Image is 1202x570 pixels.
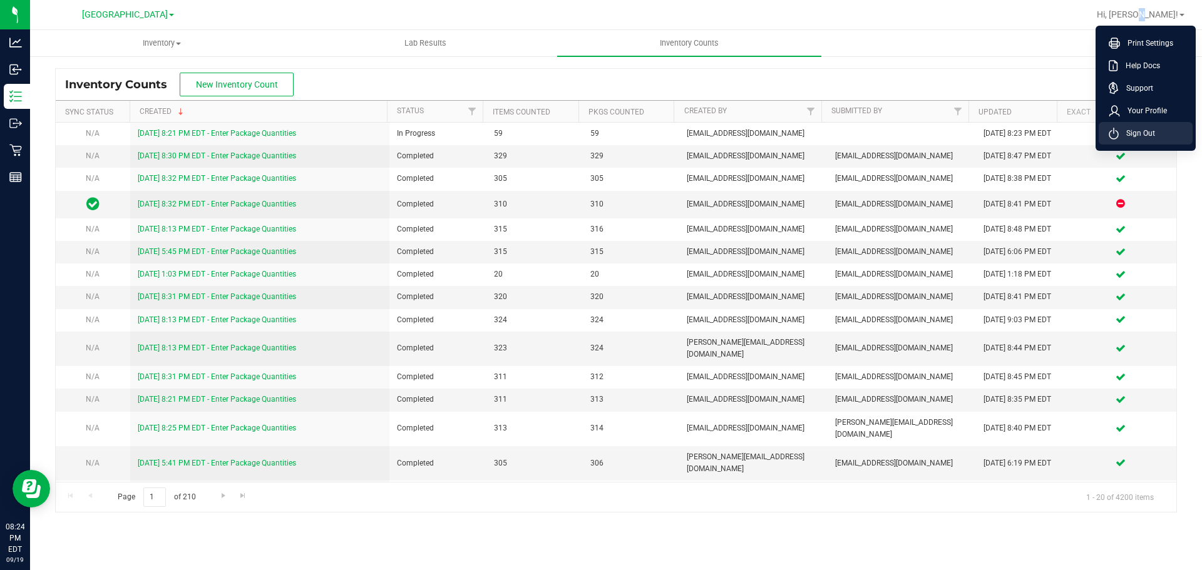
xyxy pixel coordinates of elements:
[86,344,100,352] span: N/A
[1118,59,1160,72] span: Help Docs
[397,422,478,434] span: Completed
[984,342,1057,354] div: [DATE] 8:44 PM EDT
[590,128,672,140] span: 59
[138,344,296,352] a: [DATE] 8:13 PM EDT - Enter Package Quantities
[82,9,168,20] span: [GEOGRAPHIC_DATA]
[835,173,968,185] span: [EMAIL_ADDRESS][DOMAIN_NAME]
[13,470,50,507] iframe: Resource center
[397,342,478,354] span: Completed
[687,291,820,303] span: [EMAIL_ADDRESS][DOMAIN_NAME]
[397,223,478,235] span: Completed
[687,246,820,258] span: [EMAIL_ADDRESS][DOMAIN_NAME]
[1076,487,1164,506] span: 1 - 20 of 4200 items
[687,128,820,140] span: [EMAIL_ADDRESS][DOMAIN_NAME]
[397,268,478,280] span: Completed
[643,38,736,49] span: Inventory Counts
[397,314,478,326] span: Completed
[388,38,463,49] span: Lab Results
[397,394,478,405] span: Completed
[397,128,478,140] span: In Progress
[1109,59,1188,72] a: Help Docs
[86,315,100,324] span: N/A
[687,451,820,475] span: [PERSON_NAME][EMAIL_ADDRESS][DOMAIN_NAME]
[65,78,180,91] span: Inventory Counts
[687,173,820,185] span: [EMAIL_ADDRESS][DOMAIN_NAME]
[494,291,575,303] span: 320
[687,394,820,405] span: [EMAIL_ADDRESS][DOMAIN_NAME]
[138,174,296,183] a: [DATE] 8:32 PM EDT - Enter Package Quantities
[590,150,672,162] span: 329
[687,198,820,210] span: [EMAIL_ADDRESS][DOMAIN_NAME]
[86,372,100,381] span: N/A
[494,246,575,258] span: 315
[397,246,478,258] span: Completed
[984,246,1057,258] div: [DATE] 6:06 PM EDT
[31,38,293,49] span: Inventory
[9,63,22,76] inline-svg: Inbound
[590,394,672,405] span: 313
[86,174,100,183] span: N/A
[590,371,672,383] span: 312
[984,371,1057,383] div: [DATE] 8:45 PM EDT
[493,108,550,116] a: Items Counted
[984,314,1057,326] div: [DATE] 9:03 PM EDT
[984,173,1057,185] div: [DATE] 8:38 PM EDT
[494,150,575,162] span: 329
[86,270,100,278] span: N/A
[138,270,296,278] a: [DATE] 1:03 PM EDT - Enter Package Quantities
[9,36,22,49] inline-svg: Analytics
[835,342,968,354] span: [EMAIL_ADDRESS][DOMAIN_NAME]
[86,195,100,213] span: In Sync
[1120,104,1167,117] span: Your Profile
[86,459,100,467] span: N/A
[1120,37,1173,49] span: Print Settings
[835,291,968,303] span: [EMAIL_ADDRESS][DOMAIN_NAME]
[234,487,252,504] a: Go to the last page
[494,268,575,280] span: 20
[590,268,672,280] span: 20
[800,101,821,122] a: Filter
[1119,127,1155,140] span: Sign Out
[140,107,186,116] a: Created
[138,395,296,404] a: [DATE] 8:21 PM EDT - Enter Package Quantities
[397,150,478,162] span: Completed
[494,394,575,405] span: 311
[214,487,232,504] a: Go to the next page
[397,106,424,115] a: Status
[9,144,22,156] inline-svg: Retail
[6,521,24,555] p: 08:24 PM EDT
[30,30,294,56] a: Inventory
[984,268,1057,280] div: [DATE] 1:18 PM EDT
[588,108,644,116] a: Pkgs Counted
[557,30,821,56] a: Inventory Counts
[494,223,575,235] span: 315
[494,342,575,354] span: 323
[1097,9,1178,19] span: Hi, [PERSON_NAME]!
[86,292,100,301] span: N/A
[590,246,672,258] span: 315
[494,314,575,326] span: 324
[835,457,968,469] span: [EMAIL_ADDRESS][DOMAIN_NAME]
[835,394,968,405] span: [EMAIL_ADDRESS][DOMAIN_NAME]
[984,394,1057,405] div: [DATE] 8:35 PM EDT
[1109,82,1188,94] a: Support
[397,457,478,469] span: Completed
[687,422,820,434] span: [EMAIL_ADDRESS][DOMAIN_NAME]
[687,314,820,326] span: [EMAIL_ADDRESS][DOMAIN_NAME]
[984,422,1057,434] div: [DATE] 8:40 PM EDT
[397,371,478,383] span: Completed
[835,198,968,210] span: [EMAIL_ADDRESS][DOMAIN_NAME]
[984,150,1057,162] div: [DATE] 8:47 PM EDT
[6,555,24,564] p: 09/19
[835,223,968,235] span: [EMAIL_ADDRESS][DOMAIN_NAME]
[86,424,100,432] span: N/A
[1119,82,1153,94] span: Support
[590,173,672,185] span: 305
[138,247,296,256] a: [DATE] 5:45 PM EDT - Enter Package Quantities
[86,129,100,138] span: N/A
[687,150,820,162] span: [EMAIL_ADDRESS][DOMAIN_NAME]
[397,198,478,210] span: Completed
[590,314,672,326] span: 324
[590,342,672,354] span: 324
[462,101,483,122] a: Filter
